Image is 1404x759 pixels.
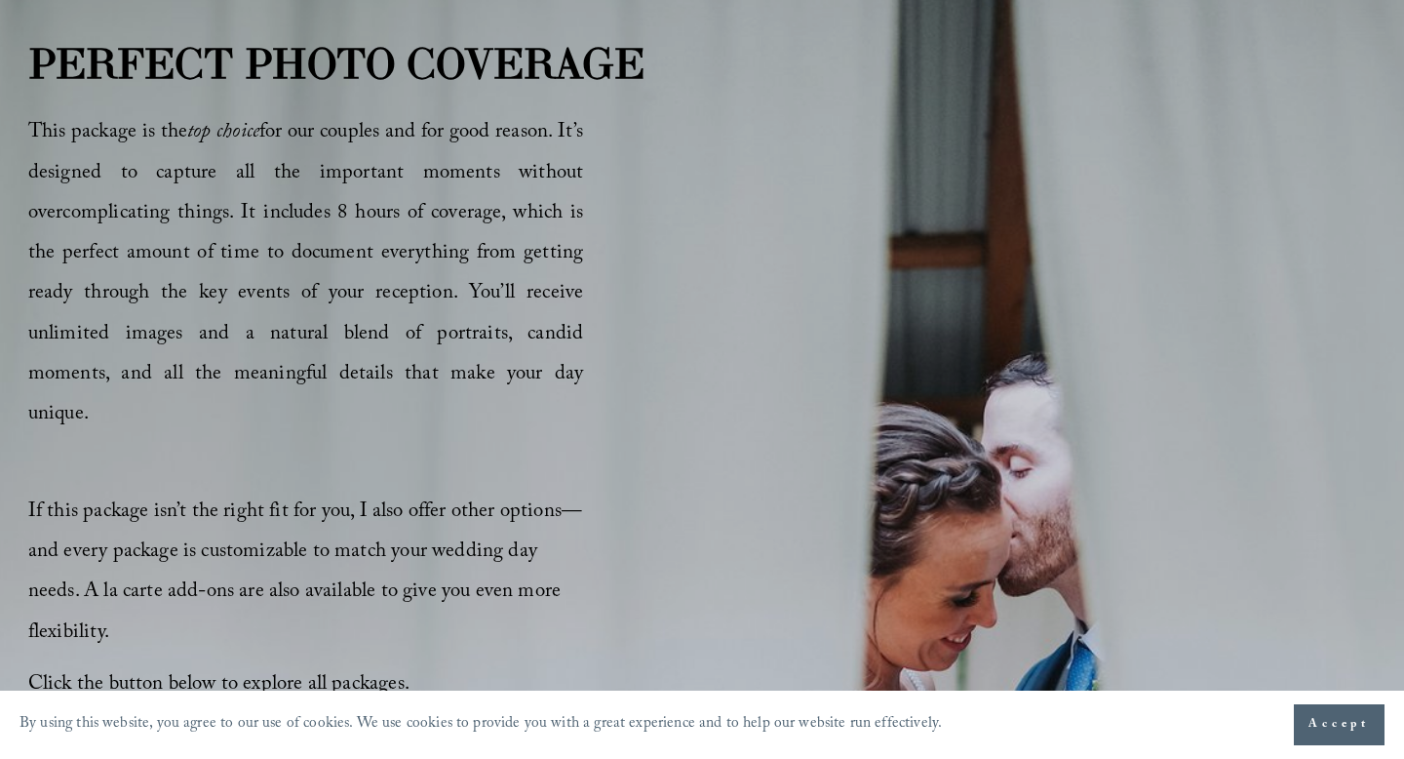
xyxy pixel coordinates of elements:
[1294,704,1384,745] button: Accept
[28,668,409,702] span: Click the button below to explore all packages.
[1308,715,1370,735] span: Accept
[187,116,259,150] em: top choice
[19,710,942,740] p: By using this website, you agree to our use of cookies. We use cookies to provide you with a grea...
[28,496,582,651] span: If this package isn’t the right fit for you, I also offer other options—and every package is cust...
[28,116,584,432] span: This package is the for our couples and for good reason. It’s designed to capture all the importa...
[28,37,644,90] strong: PERFECT PHOTO COVERAGE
